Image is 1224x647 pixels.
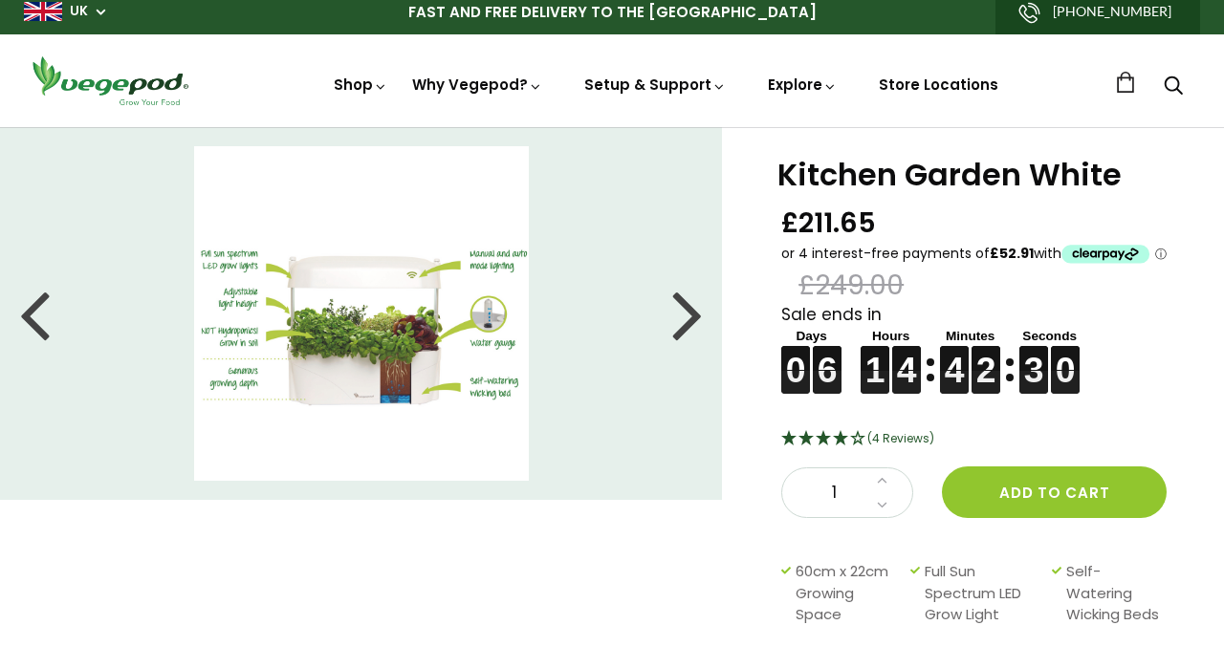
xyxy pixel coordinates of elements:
[781,303,1176,395] div: Sale ends in
[194,146,529,481] img: Kitchen Garden White
[24,54,196,108] img: Vegepod
[412,75,542,95] a: Why Vegepod?
[892,346,921,370] figure: 4
[781,427,1176,452] div: 4 Stars - 4 Reviews
[1066,561,1167,626] span: Self-Watering Wicking Beds
[584,75,726,95] a: Setup & Support
[1019,346,1048,370] figure: 3
[867,430,934,446] span: 4 Stars - 4 Reviews
[940,346,969,370] figure: 4
[871,468,893,493] a: Increase quantity by 1
[24,2,62,21] img: gb_large.png
[796,561,900,626] span: 60cm x 22cm Growing Space
[879,75,998,95] a: Store Locations
[1051,346,1080,370] figure: 0
[861,346,889,370] figure: 1
[768,75,837,95] a: Explore
[942,466,1167,518] button: Add to cart
[925,561,1042,626] span: Full Sun Spectrum LED Grow Light
[781,346,810,370] figure: 0
[972,346,1000,370] figure: 2
[334,75,387,95] a: Shop
[781,205,876,241] span: £211.65
[777,160,1176,190] h1: Kitchen Garden White
[1164,77,1183,97] a: Search
[813,346,841,370] figure: 6
[871,493,893,518] a: Decrease quantity by 1
[798,268,904,303] span: £249.00
[70,2,88,21] a: UK
[801,481,866,506] span: 1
